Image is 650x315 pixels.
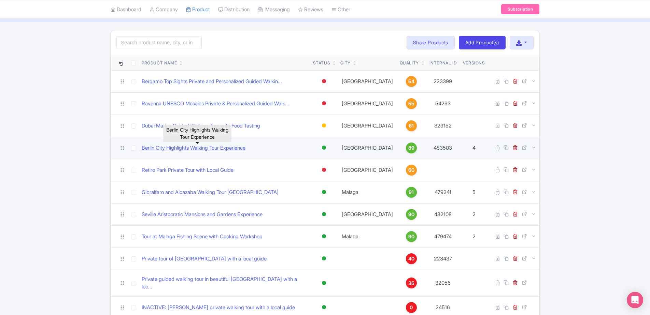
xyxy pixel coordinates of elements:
td: 223399 [426,70,460,92]
a: Private tour of [GEOGRAPHIC_DATA] with a local guide [142,255,267,263]
th: Versions [460,55,488,71]
span: 0 [410,304,413,311]
div: Active [321,187,327,197]
div: Inactive [321,76,327,86]
td: 483503 [426,137,460,159]
a: 55 [400,98,423,109]
span: 89 [408,144,414,152]
span: 54 [408,78,414,85]
span: 90 [408,233,414,240]
td: 329152 [426,115,460,137]
div: Open Intercom Messenger [627,292,643,308]
a: 89 [400,142,423,153]
a: 35 [400,277,423,288]
span: 35 [408,280,414,287]
a: INACTIVE: [PERSON_NAME] private walking tour with a local guide [142,304,295,312]
a: Bergamo Top Sights Private and Personalized Guided Walkin... [142,78,282,86]
span: 55 [408,100,414,107]
td: Malaga [338,225,397,247]
td: [GEOGRAPHIC_DATA] [338,137,397,159]
td: 54293 [426,92,460,115]
td: 482108 [426,203,460,225]
a: Private guided walking tour in beautiful [GEOGRAPHIC_DATA] with a loc... [142,275,308,291]
div: Status [313,60,330,66]
div: Product Name [142,60,177,66]
a: Dubai Marina Guided Walking Tour with Food Tasting [142,122,260,130]
div: Building [321,121,327,131]
a: Share Products [407,36,455,49]
a: 90 [400,231,423,242]
a: Add Product(s) [459,36,506,49]
td: Malaga [338,181,397,203]
div: City [340,60,351,66]
a: Seville Aristocratic Mansions and Gardens Experience [142,211,263,219]
td: 479474 [426,225,460,247]
td: [GEOGRAPHIC_DATA] [338,203,397,225]
td: [GEOGRAPHIC_DATA] [338,92,397,115]
span: 4 [472,145,476,151]
a: 54 [400,76,423,87]
div: Active [321,278,327,288]
td: 479241 [426,181,460,203]
a: Gibralfaro and Alcazaba Walking Tour [GEOGRAPHIC_DATA] [142,189,279,196]
td: 32056 [426,270,460,296]
a: Berlin City Highlights Walking Tour Experience [142,144,245,152]
a: 40 [400,253,423,264]
div: Active [321,231,327,241]
span: 91 [409,189,414,196]
td: 223437 [426,247,460,270]
div: Active [321,143,327,153]
span: 2 [472,211,476,217]
a: 61 [400,120,423,131]
a: Subscription [501,4,539,14]
div: Berlin City Highlights Walking Tour Experience [163,125,231,142]
div: Active [321,254,327,264]
span: 60 [408,166,414,174]
a: 90 [400,209,423,220]
div: Quality [400,60,419,66]
span: 5 [472,189,476,195]
td: [GEOGRAPHIC_DATA] [338,159,397,181]
span: 2 [472,233,476,240]
span: 40 [408,255,414,262]
a: Tour at Malaga Fishing Scene with Cooking Workshop [142,233,263,241]
span: 61 [409,122,414,130]
a: 91 [400,187,423,198]
input: Search product name, city, or interal id [116,36,202,49]
a: 0 [400,302,423,313]
div: Inactive [321,165,327,175]
a: Retiro Park Private Tour with Local Guide [142,166,234,174]
span: 90 [408,211,414,218]
td: [GEOGRAPHIC_DATA] [338,115,397,137]
th: Internal ID [426,55,460,71]
div: Inactive [321,99,327,108]
td: [GEOGRAPHIC_DATA] [338,70,397,92]
div: Active [321,209,327,219]
a: 60 [400,165,423,176]
div: Active [321,302,327,312]
a: Ravenna UNESCO Mosaics Private & Personalized Guided Walk... [142,100,289,108]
